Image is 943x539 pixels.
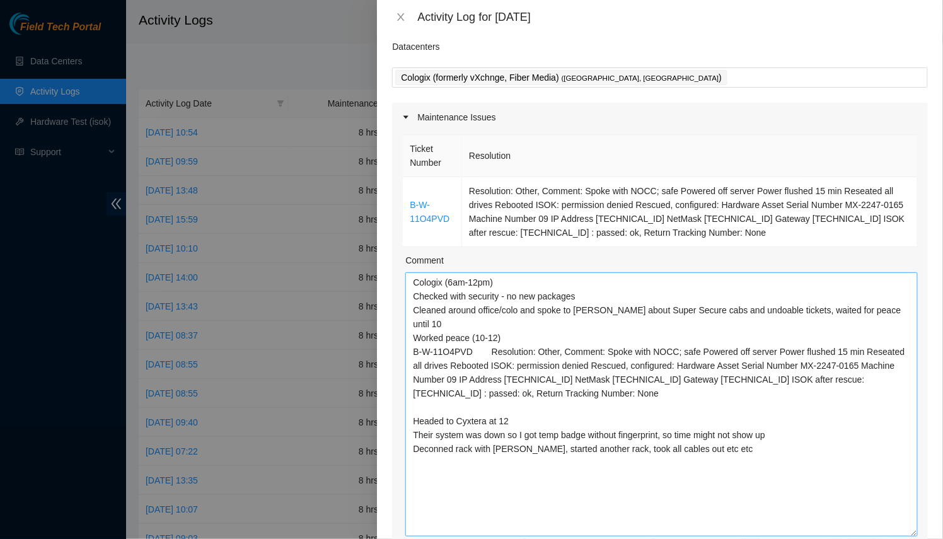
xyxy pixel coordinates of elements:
p: Datacenters [392,33,439,54]
a: B-W-11O4PVD [410,200,449,224]
label: Comment [405,253,444,267]
button: Close [392,11,410,23]
textarea: Comment [405,272,918,536]
span: close [396,12,406,22]
span: caret-right [402,113,410,121]
span: ( [GEOGRAPHIC_DATA], [GEOGRAPHIC_DATA] [562,74,719,82]
div: Maintenance Issues [392,103,928,132]
div: Activity Log for [DATE] [417,10,928,24]
th: Resolution [462,135,918,177]
td: Resolution: Other, Comment: Spoke with NOCC; safe Powered off server Power flushed 15 min Reseate... [462,177,918,247]
p: Cologix (formerly vXchnge, Fiber Media) ) [401,71,722,85]
th: Ticket Number [403,135,462,177]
